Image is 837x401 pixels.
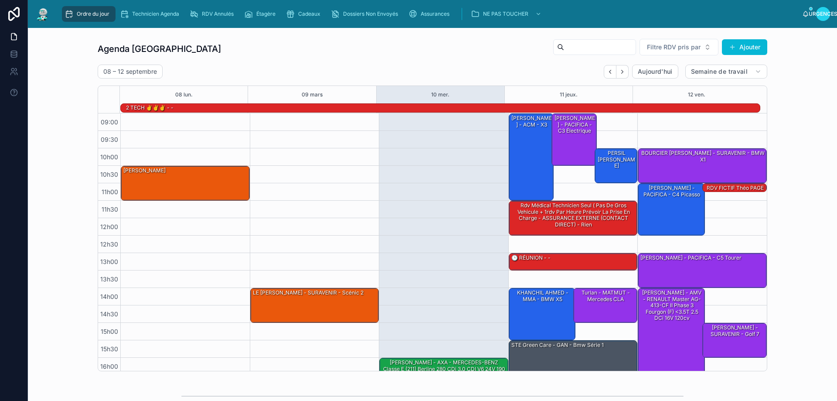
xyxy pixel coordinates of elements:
[383,359,505,378] font: [PERSON_NAME] - AXA - MERCEDES-BENZ Classe E (211) Berline 280 CDi 3.0 CDI V6 24V 190 cv Boîte auto
[638,149,766,183] div: BOURCIER [PERSON_NAME] - SURAVENIR - BMW X1
[739,43,760,51] font: Ajouter
[691,68,748,75] font: Semaine de travail
[100,153,118,161] font: 10h00
[302,91,323,98] font: 09 mars
[298,10,320,17] font: Cadeaux
[638,184,704,235] div: [PERSON_NAME] - PACIFICA - C4 picasso
[707,185,764,197] font: RDV FICTIF Théo PAGE - AXA - ford mustang
[102,206,118,213] font: 11h30
[560,91,578,98] font: 11 jeux.
[100,363,118,370] font: 16h00
[640,254,742,261] font: [PERSON_NAME] - PACIFICA - C5 tourer
[643,185,700,197] font: [PERSON_NAME] - PACIFICA - C4 picasso
[555,115,595,134] font: [PERSON_NAME] - PACIFICA - C3 électrique
[517,289,568,302] font: KHANCHIL AHMED - MMA - BMW x5
[100,258,118,265] font: 13h00
[598,150,635,169] font: PERSIL [PERSON_NAME]
[380,358,508,392] div: [PERSON_NAME] - AXA - MERCEDES-BENZ Classe E (211) Berline 280 CDi 3.0 CDI V6 24V 190 cv Boîte auto
[58,4,802,24] div: contenu déroulant
[509,254,637,270] div: 🕒 RÉUNION - -
[638,68,673,75] font: Aujourd'hui
[509,114,553,200] div: [PERSON_NAME] - ACM - X3
[517,202,630,227] font: rdv médical technicien seul ( pas de gros vehicule + 1rdv par heure prévoir la prise en charge - ...
[604,65,616,79] button: Dos
[509,288,575,340] div: KHANCHIL AHMED - MMA - BMW x5
[187,6,240,22] a: RDV Annulés
[251,288,379,322] div: LE [PERSON_NAME] - SURAVENIR - Scénic 2
[509,341,637,392] div: STE Green Care - GAN - Bmw série 1
[511,115,552,127] font: [PERSON_NAME] - ACM - X3
[703,323,766,357] div: [PERSON_NAME] - SURAVENIR - Golf 7
[202,10,234,17] font: RDV Annulés
[509,201,637,235] div: rdv médical technicien seul ( pas de gros vehicule + 1rdv par heure prévoir la prise en charge - ...
[703,184,766,192] div: RDV FICTIF Théo PAGE - AXA - ford mustang
[582,289,630,302] font: Turlan - MATMUT - Mercedes CLA
[100,293,118,300] font: 14h00
[77,10,109,17] font: Ordre du jour
[121,166,249,200] div: [PERSON_NAME]
[117,6,185,22] a: Technicien Agenda
[123,167,166,174] font: [PERSON_NAME]
[641,150,765,162] font: BOURCIER [PERSON_NAME] - SURAVENIR - BMW X1
[101,345,118,353] font: 15h30
[253,289,364,296] font: LE [PERSON_NAME] - SURAVENIR - Scénic 2
[595,149,637,183] div: PERSIL [PERSON_NAME]
[283,6,327,22] a: Cadeaux
[125,103,174,112] div: 2 TECH ✌️✌️✌️ - -
[640,39,718,55] button: Bouton de sélection
[688,91,705,98] font: 12 ven.
[328,6,404,22] a: Dossiers Non Envoyés
[638,254,766,288] div: [PERSON_NAME] - PACIFICA - C5 tourer
[35,7,51,21] img: Logo de l'application
[711,324,759,337] font: [PERSON_NAME] - SURAVENIR - Golf 7
[642,289,701,321] font: [PERSON_NAME] - AMV - RENAULT Master AG-413-CF II Phase 3 Fourgon (F) <3.5T 2.5 dCi 16V 120cv
[62,6,116,22] a: Ordre du jour
[100,310,118,318] font: 14h30
[100,223,118,230] font: 12h00
[98,44,221,54] font: Agenda [GEOGRAPHIC_DATA]
[647,43,701,51] font: Filtre RDV pris par
[100,275,118,283] font: 13h30
[511,342,604,348] font: STE Green Care - GAN - Bmw série 1
[343,10,398,17] font: Dossiers Non Envoyés
[101,118,118,126] font: 09:00
[103,68,157,75] font: 08 – 12 septembre
[511,254,551,261] font: 🕒 RÉUNION - -
[302,86,323,103] button: 09 mars
[616,65,629,79] button: Suivant
[483,10,528,17] font: NE PAS TOUCHER
[552,114,596,165] div: [PERSON_NAME] - PACIFICA - C3 électrique
[560,86,578,103] button: 11 jeux.
[175,86,193,103] button: 08 lun.
[101,328,118,335] font: 15h00
[102,188,118,195] font: 11h00
[406,6,456,22] a: Assurances
[101,136,118,143] font: 09:30
[100,240,118,248] font: 12h30
[431,91,449,98] font: 10 mer.
[688,86,705,103] button: 12 ven.
[132,10,179,17] font: Technicien Agenda
[722,39,767,55] button: Ajouter
[431,86,449,103] button: 10 mer.
[175,91,193,98] font: 08 lun.
[421,10,449,17] font: Assurances
[256,10,276,17] font: Étagère
[126,104,174,111] font: 2 TECH ✌️✌️✌️ - -
[638,288,704,375] div: [PERSON_NAME] - AMV - RENAULT Master AG-413-CF II Phase 3 Fourgon (F) <3.5T 2.5 dCi 16V 120cv
[632,65,678,79] button: Aujourd'hui
[574,288,637,322] div: Turlan - MATMUT - Mercedes CLA
[100,171,118,178] font: 10h30
[685,65,767,79] button: Semaine de travail
[468,6,546,22] a: NE PAS TOUCHER
[242,6,282,22] a: Étagère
